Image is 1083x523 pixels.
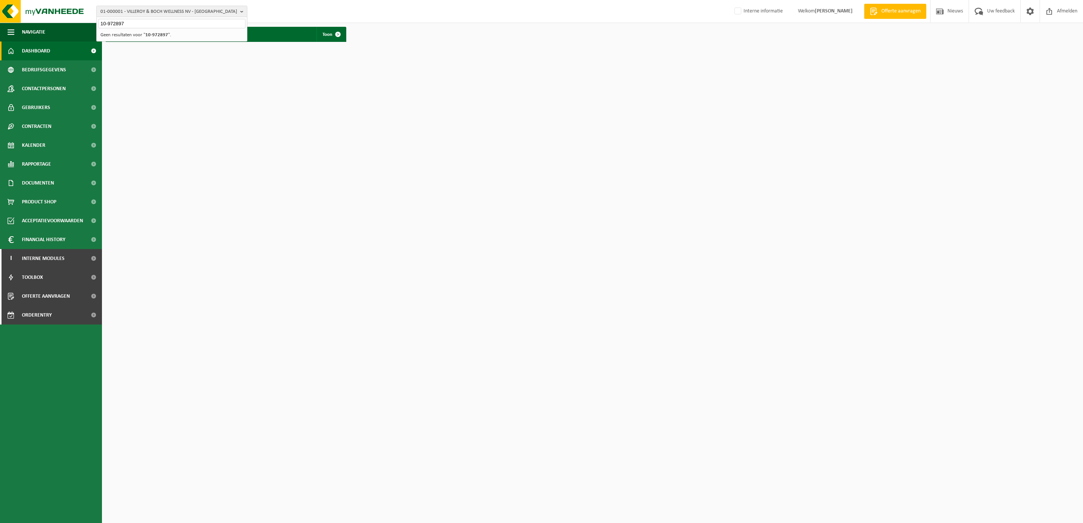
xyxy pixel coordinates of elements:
[22,249,65,268] span: Interne modules
[22,287,70,306] span: Offerte aanvragen
[100,6,237,17] span: 01-000001 - VILLEROY & BOCH WELLNESS NV - [GEOGRAPHIC_DATA]
[864,4,926,19] a: Offerte aanvragen
[316,27,346,42] a: Toon
[22,117,51,136] span: Contracten
[22,192,56,211] span: Product Shop
[22,60,66,79] span: Bedrijfsgegevens
[22,155,51,174] span: Rapportage
[22,42,50,60] span: Dashboard
[879,8,923,15] span: Offerte aanvragen
[145,32,168,37] strong: ‪‪‪10-972897
[22,79,66,98] span: Contactpersonen
[322,32,332,37] span: Toon
[22,98,50,117] span: Gebruikers
[733,6,783,17] label: Interne informatie
[22,174,54,192] span: Documenten
[22,23,45,42] span: Navigatie
[96,6,247,17] button: 01-000001 - VILLEROY & BOCH WELLNESS NV - [GEOGRAPHIC_DATA]
[815,8,853,14] strong: [PERSON_NAME]
[98,30,245,40] li: Geen resultaten voor " ".
[22,211,83,230] span: Acceptatievoorwaarden
[22,230,65,249] span: Financial History
[8,249,14,268] span: I
[22,268,43,287] span: Toolbox
[22,306,85,325] span: Orderentry Goedkeuring
[98,19,245,28] input: Zoeken naar gekoppelde vestigingen
[22,136,45,155] span: Kalender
